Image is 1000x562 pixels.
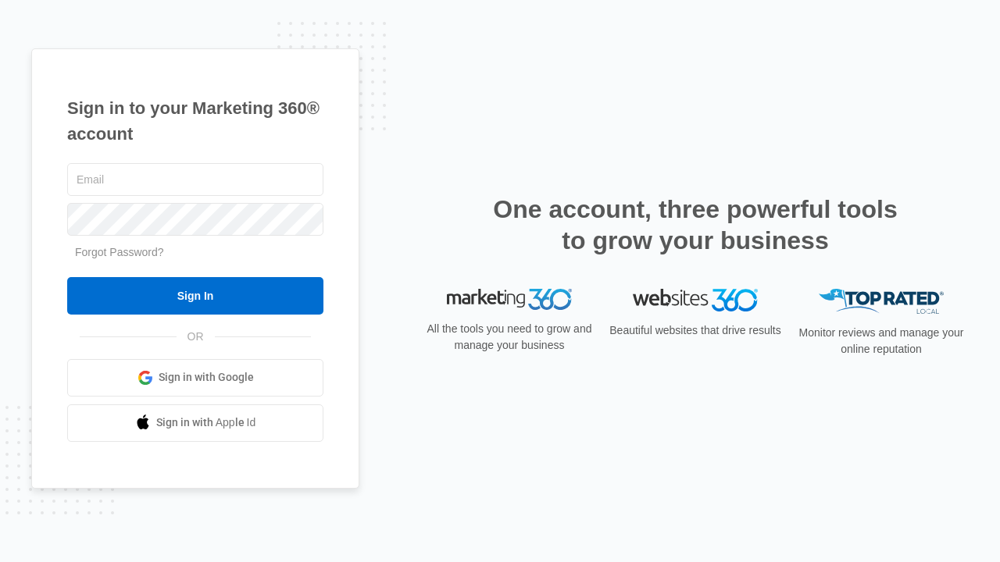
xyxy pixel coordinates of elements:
[156,414,256,431] span: Sign in with Apple Id
[159,369,254,386] span: Sign in with Google
[177,329,215,345] span: OR
[67,404,323,442] a: Sign in with Apple Id
[67,163,323,196] input: Email
[794,325,969,357] p: Monitor reviews and manage your online reputation
[67,95,323,147] h1: Sign in to your Marketing 360® account
[819,289,944,315] img: Top Rated Local
[488,194,902,256] h2: One account, three powerful tools to grow your business
[67,359,323,397] a: Sign in with Google
[447,289,572,311] img: Marketing 360
[67,277,323,315] input: Sign In
[633,289,758,311] img: Websites 360
[608,322,783,339] p: Beautiful websites that drive results
[422,321,597,354] p: All the tools you need to grow and manage your business
[75,246,164,258] a: Forgot Password?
